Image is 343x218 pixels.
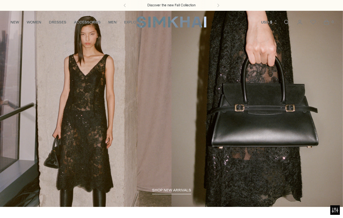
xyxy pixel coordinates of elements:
a: DRESSES [49,15,66,29]
span: shop new arrivals [152,188,191,192]
a: Discover the new Fall Collection [147,3,196,8]
a: shop new arrivals [152,188,191,194]
a: EXPLORE [124,15,141,29]
a: Wishlist [307,16,319,29]
a: Open search modal [280,16,293,29]
a: MEN [108,15,117,29]
a: WOMEN [27,15,41,29]
a: NEW [10,15,19,29]
a: Go to the account page [293,16,306,29]
span: 0 [330,19,335,25]
button: USD $ [261,15,278,29]
a: SIMKHAI [137,16,206,28]
a: Open cart modal [320,16,333,29]
a: ACCESSORIES [74,15,101,29]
